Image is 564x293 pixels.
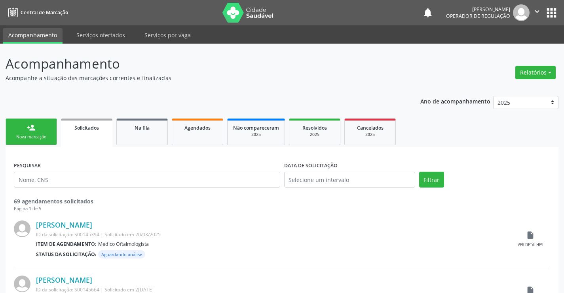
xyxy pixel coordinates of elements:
span: ID da solicitação: S00145394 | [36,231,103,238]
span: Cancelados [357,124,384,131]
span: Resolvidos [302,124,327,131]
div: Nova marcação [11,134,51,140]
b: Status da solicitação: [36,251,97,258]
span: Solicitado em 20/03/2025 [104,231,161,238]
span: Operador de regulação [446,13,510,19]
div: Ver detalhes [518,242,543,248]
span: Aguardando análise [98,250,145,259]
div: person_add [27,123,36,132]
div: 2025 [233,132,279,138]
p: Ano de acompanhamento [420,96,490,106]
div: 2025 [350,132,390,138]
button: Filtrar [419,172,444,188]
a: Serviços ofertados [71,28,131,42]
button: notifications [422,7,433,18]
span: Médico Oftalmologista [98,241,149,247]
span: Central de Marcação [21,9,68,16]
div: [PERSON_NAME] [446,6,510,13]
label: DATA DE SOLICITAÇÃO [284,159,338,172]
a: [PERSON_NAME] [36,220,92,229]
p: Acompanhe a situação das marcações correntes e finalizadas [6,74,393,82]
a: Acompanhamento [3,28,63,44]
p: Acompanhamento [6,54,393,74]
i: insert_drive_file [526,231,535,239]
label: PESQUISAR [14,159,41,172]
input: Selecione um intervalo [284,172,415,188]
span: Agendados [184,124,211,131]
button:  [530,4,545,21]
img: img [513,4,530,21]
span: Na fila [135,124,150,131]
i:  [533,7,541,16]
button: apps [545,6,558,20]
a: Serviços por vaga [139,28,196,42]
div: 2025 [295,132,334,138]
strong: 69 agendamentos solicitados [14,197,93,205]
img: img [14,220,30,237]
span: Solicitados [74,124,99,131]
span: Não compareceram [233,124,279,131]
input: Nome, CNS [14,172,280,188]
a: [PERSON_NAME] [36,276,92,284]
a: Central de Marcação [6,6,68,19]
img: img [14,276,30,292]
span: Solicitado em 2[DATE] [104,286,154,293]
div: Página 1 de 5 [14,205,550,212]
b: Item de agendamento: [36,241,97,247]
span: ID da solicitação: S00145664 | [36,286,103,293]
button: Relatórios [515,66,556,79]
